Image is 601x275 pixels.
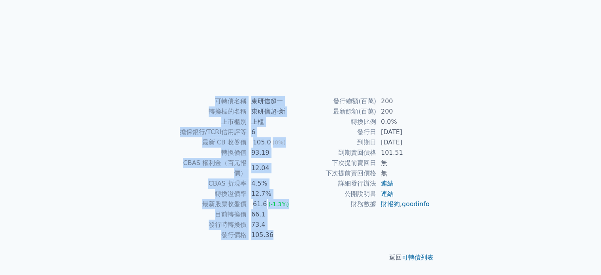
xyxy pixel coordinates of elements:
td: 最新股票收盤價 [171,199,247,209]
td: 轉換價值 [171,148,247,158]
td: 轉換溢價率 [171,189,247,199]
td: 轉換比例 [301,117,376,127]
td: [DATE] [376,137,430,148]
p: 返回 [162,253,440,262]
td: 200 [376,106,430,117]
td: 12.7% [247,189,301,199]
td: , [376,199,430,209]
td: 下次提前賣回日 [301,158,376,168]
td: 4.5% [247,178,301,189]
td: 73.4 [247,220,301,230]
td: 發行價格 [171,230,247,240]
td: 到期賣回價格 [301,148,376,158]
div: 105.0 [251,137,273,148]
td: 101.51 [376,148,430,158]
td: 可轉債名稱 [171,96,247,106]
td: 公開說明書 [301,189,376,199]
td: [DATE] [376,127,430,137]
td: 東研信超一 [247,96,301,106]
td: 發行總額(百萬) [301,96,376,106]
td: 最新 CB 收盤價 [171,137,247,148]
td: 轉換標的名稱 [171,106,247,117]
a: goodinfo [402,200,430,208]
td: CBAS 折現率 [171,178,247,189]
td: 目前轉換價 [171,209,247,220]
td: 財務數據 [301,199,376,209]
td: 無 [376,168,430,178]
td: CBAS 權利金（百元報價） [171,158,247,178]
td: 105.36 [247,230,301,240]
td: 發行日 [301,127,376,137]
td: 詳細發行辦法 [301,178,376,189]
td: 上櫃 [247,117,301,127]
td: 最新餘額(百萬) [301,106,376,117]
a: 連結 [381,180,394,187]
td: 上市櫃別 [171,117,247,127]
td: 東研信超-新 [247,106,301,117]
a: 可轉債列表 [402,254,433,261]
td: 66.1 [247,209,301,220]
span: (0%) [273,139,286,146]
td: 下次提前賣回價格 [301,168,376,178]
a: 財報狗 [381,200,400,208]
td: 0.0% [376,117,430,127]
td: 擔保銀行/TCRI信用評等 [171,127,247,137]
td: 到期日 [301,137,376,148]
td: 無 [376,158,430,168]
td: 12.04 [247,158,301,178]
td: 200 [376,96,430,106]
span: (-1.3%) [268,201,289,207]
a: 連結 [381,190,394,197]
div: 61.6 [251,199,269,209]
td: 發行時轉換價 [171,220,247,230]
td: 93.19 [247,148,301,158]
td: 6 [247,127,301,137]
